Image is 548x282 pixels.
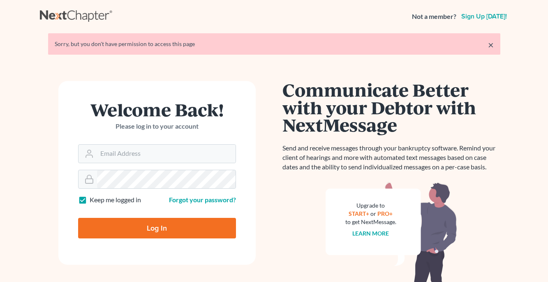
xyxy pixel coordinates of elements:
div: Upgrade to [345,201,396,210]
input: Email Address [97,145,236,163]
label: Keep me logged in [90,195,141,205]
p: Please log in to your account [78,122,236,131]
div: Sorry, but you don't have permission to access this page [55,40,494,48]
a: PRO+ [377,210,393,217]
input: Log In [78,218,236,238]
h1: Communicate Better with your Debtor with NextMessage [282,81,500,134]
div: to get NextMessage. [345,218,396,226]
a: Learn more [352,230,389,237]
a: Sign up [DATE]! [460,13,509,20]
a: × [488,40,494,50]
a: Forgot your password? [169,196,236,203]
strong: Not a member? [412,12,456,21]
a: START+ [349,210,369,217]
p: Send and receive messages through your bankruptcy software. Remind your client of hearings and mo... [282,143,500,172]
h1: Welcome Back! [78,101,236,118]
span: or [370,210,376,217]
